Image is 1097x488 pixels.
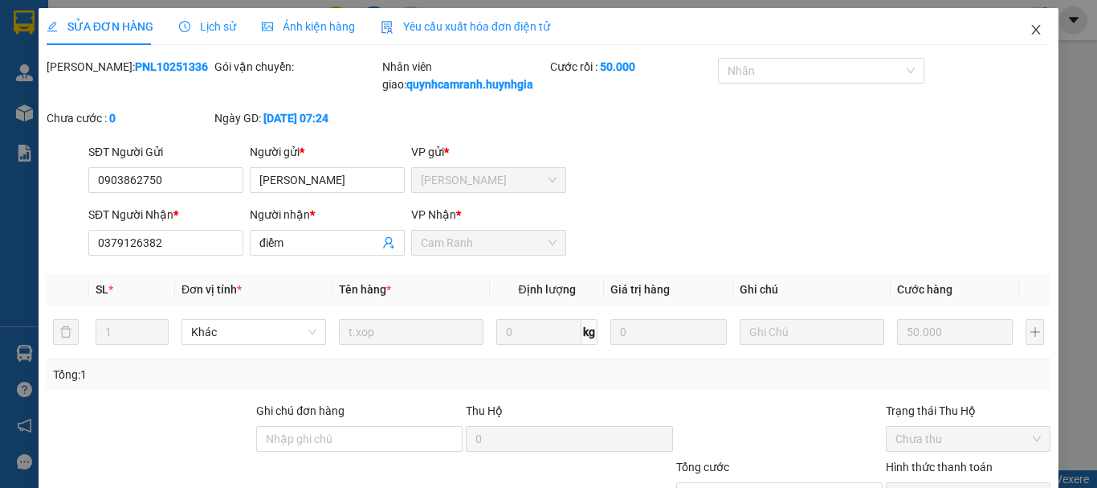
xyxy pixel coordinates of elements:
img: icon [381,21,394,34]
input: Ghi Chú [740,319,884,345]
span: Gửi: [14,15,39,32]
span: Tổng cước [676,461,729,474]
div: Gói vận chuyển: [214,58,379,76]
div: Tổng: 1 [53,366,425,383]
span: Cước hàng [897,283,952,296]
input: VD: Bàn, Ghế [339,319,483,345]
div: 0393836621 [137,69,266,92]
span: SỬA ĐƠN HÀNG [47,20,153,33]
span: edit [47,21,58,32]
div: Ngày GD: [214,109,379,127]
div: Cam Ranh [14,14,126,33]
div: Người gửi [250,143,405,161]
div: Nhân viên giao: [382,58,547,93]
span: Đã thu : [12,103,61,120]
div: CHI [137,50,266,69]
span: user-add [382,236,395,249]
span: Tên hàng [339,283,391,296]
span: picture [262,21,273,32]
div: VP gửi [411,143,566,161]
input: 0 [610,319,726,345]
span: clock-circle [179,21,190,32]
div: [PERSON_NAME]: [47,58,211,76]
span: Phạm Ngũ Lão [421,168,557,192]
div: SĐT Người Gửi [88,143,243,161]
span: Yêu cầu xuất hóa đơn điện tử [381,20,550,33]
div: sinh [14,33,126,52]
div: SĐT Người Nhận [88,206,243,223]
span: Nhận: [137,14,176,31]
span: Lịch sử [179,20,236,33]
b: PNL10251336 [135,60,208,73]
span: VP Nhận [411,208,456,221]
th: Ghi chú [733,274,891,306]
label: Ghi chú đơn hàng [256,404,345,417]
span: Thu Hộ [466,404,503,417]
span: close [1030,23,1042,36]
b: quynhcamranh.huynhgia [406,78,533,91]
button: Close [1013,8,1058,53]
span: Đơn vị tính [181,283,242,296]
b: 0 [109,112,116,125]
button: delete [53,319,79,345]
div: Chưa cước : [47,109,211,127]
b: [DATE] 07:24 [263,112,328,125]
div: 20.000 [12,101,128,121]
label: Hình thức thanh toán [886,461,993,474]
span: Cam Ranh [421,231,557,255]
span: Ảnh kiện hàng [262,20,355,33]
div: [PERSON_NAME] [137,14,266,50]
span: kg [581,319,597,345]
input: 0 [897,319,1013,345]
input: Ghi chú đơn hàng [256,426,463,452]
div: Người nhận [250,206,405,223]
div: Cước rồi : [550,58,715,76]
div: 0364956858 [14,52,126,75]
span: Chưa thu [895,427,1041,451]
button: plus [1026,319,1044,345]
b: 50.000 [600,60,635,73]
span: Định lượng [518,283,575,296]
div: Trạng thái Thu Hộ [886,402,1050,420]
span: Khác [191,320,316,344]
span: Giá trị hàng [610,283,670,296]
span: SL [96,283,108,296]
